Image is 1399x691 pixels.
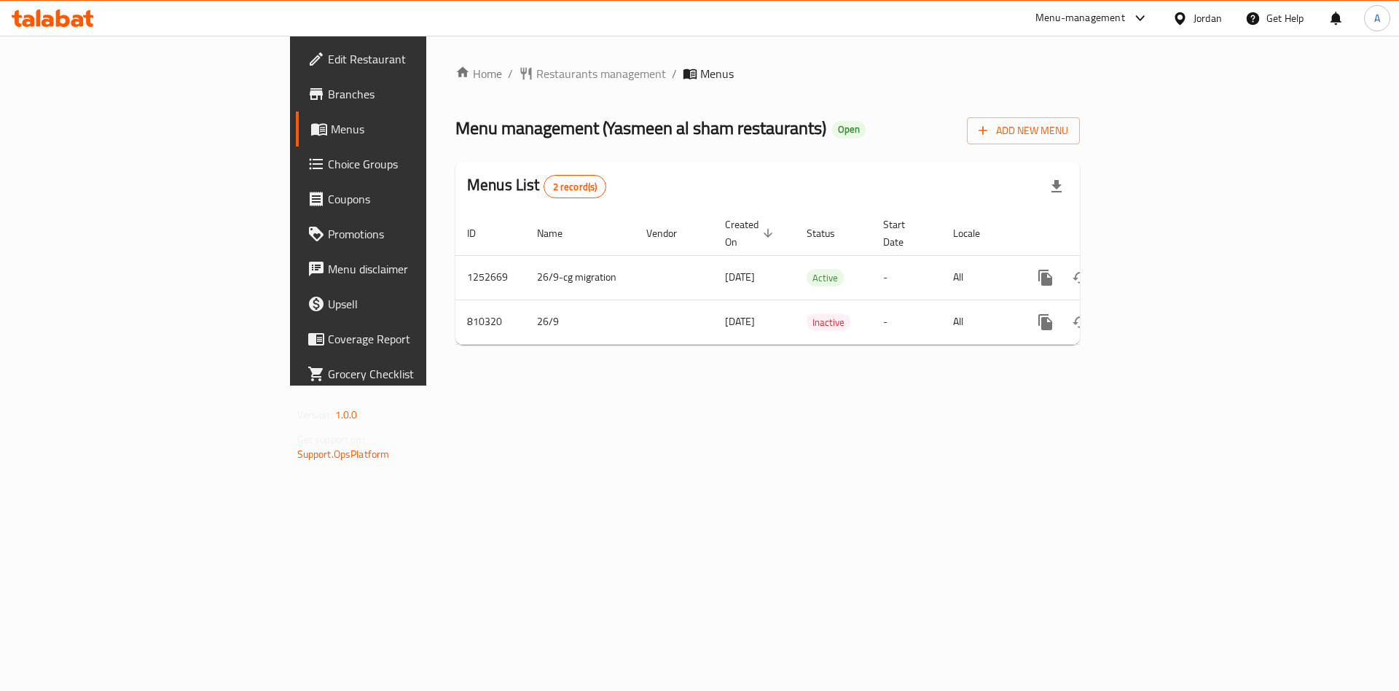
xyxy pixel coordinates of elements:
[1028,260,1063,295] button: more
[455,112,826,144] span: Menu management ( Yasmeen al sham restaurants )
[328,295,512,313] span: Upsell
[700,65,734,82] span: Menus
[832,123,866,136] span: Open
[1063,260,1098,295] button: Change Status
[455,65,1080,82] nav: breadcrumb
[941,300,1016,344] td: All
[1194,10,1222,26] div: Jordan
[328,85,512,103] span: Branches
[1035,9,1125,27] div: Menu-management
[328,365,512,383] span: Grocery Checklist
[537,225,581,242] span: Name
[297,430,364,449] span: Get support on:
[328,190,512,208] span: Coupons
[672,65,677,82] li: /
[467,225,495,242] span: ID
[967,117,1080,144] button: Add New Menu
[296,147,524,181] a: Choice Groups
[296,181,524,216] a: Coupons
[536,65,666,82] span: Restaurants management
[525,300,635,344] td: 26/9
[296,112,524,147] a: Menus
[455,211,1180,345] table: enhanced table
[467,174,606,198] h2: Menus List
[296,216,524,251] a: Promotions
[807,270,844,286] span: Active
[296,286,524,321] a: Upsell
[328,260,512,278] span: Menu disclaimer
[519,65,666,82] a: Restaurants management
[725,216,777,251] span: Created On
[328,155,512,173] span: Choice Groups
[807,225,854,242] span: Status
[328,225,512,243] span: Promotions
[544,175,607,198] div: Total records count
[328,330,512,348] span: Coverage Report
[871,255,941,300] td: -
[296,321,524,356] a: Coverage Report
[1028,305,1063,340] button: more
[807,269,844,286] div: Active
[1374,10,1380,26] span: A
[297,405,333,424] span: Version:
[331,120,512,138] span: Menus
[1063,305,1098,340] button: Change Status
[525,255,635,300] td: 26/9-cg migration
[335,405,358,424] span: 1.0.0
[296,251,524,286] a: Menu disclaimer
[871,300,941,344] td: -
[725,312,755,331] span: [DATE]
[979,122,1068,140] span: Add New Menu
[297,445,390,464] a: Support.OpsPlatform
[941,255,1016,300] td: All
[544,180,606,194] span: 2 record(s)
[296,77,524,112] a: Branches
[832,121,866,138] div: Open
[328,50,512,68] span: Edit Restaurant
[953,225,999,242] span: Locale
[807,313,850,331] div: Inactive
[646,225,696,242] span: Vendor
[296,42,524,77] a: Edit Restaurant
[807,314,850,331] span: Inactive
[1039,169,1074,204] div: Export file
[883,216,924,251] span: Start Date
[296,356,524,391] a: Grocery Checklist
[725,268,755,286] span: [DATE]
[1016,211,1180,256] th: Actions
